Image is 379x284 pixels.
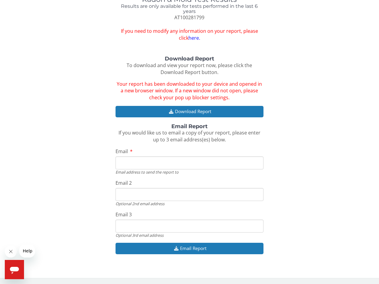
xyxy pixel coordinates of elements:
[127,62,252,76] span: To download and view your report now, please click the Download Report button.
[19,244,35,258] iframe: Message from company
[171,123,208,130] strong: Email Report
[5,260,24,279] iframe: Button to launch messaging window
[116,201,263,206] div: Optional 2nd email address
[116,169,263,175] div: Email address to send the report to
[116,211,132,218] span: Email 3
[117,81,262,101] span: Your report has been downloaded to your device and opened in a new browser window. If a new windo...
[165,55,214,62] strong: Download Report
[116,233,263,238] div: Optional 3rd email address
[116,180,132,186] span: Email 2
[116,28,263,42] span: If you need to modify any information on your report, please click
[116,4,263,14] h4: Results are only available for tests performed in the last 6 years
[119,129,260,143] span: If you would like us to email a copy of your report, please enter up to 3 email address(es) below.
[116,106,263,117] button: Download Report
[116,148,128,155] span: Email
[174,14,204,21] span: AT100281799
[188,35,200,41] a: here.
[116,243,263,254] button: Email Report
[5,245,17,258] iframe: Close message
